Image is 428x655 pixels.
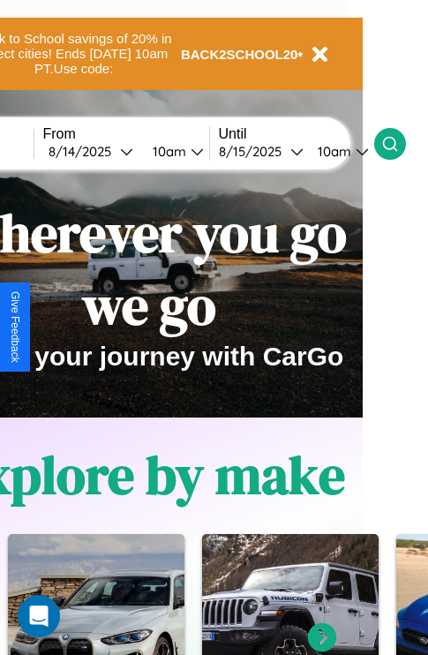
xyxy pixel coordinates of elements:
button: 10am [139,142,209,161]
label: From [43,126,209,142]
div: 8 / 15 / 2025 [219,143,290,160]
button: 10am [304,142,374,161]
div: Open Intercom Messenger [18,595,60,637]
div: 10am [309,143,356,160]
button: 8/14/2025 [43,142,139,161]
div: Give Feedback [9,291,21,363]
div: 10am [144,143,191,160]
b: BACK2SCHOOL20 [181,47,298,62]
label: Until [219,126,374,142]
div: 8 / 14 / 2025 [49,143,120,160]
